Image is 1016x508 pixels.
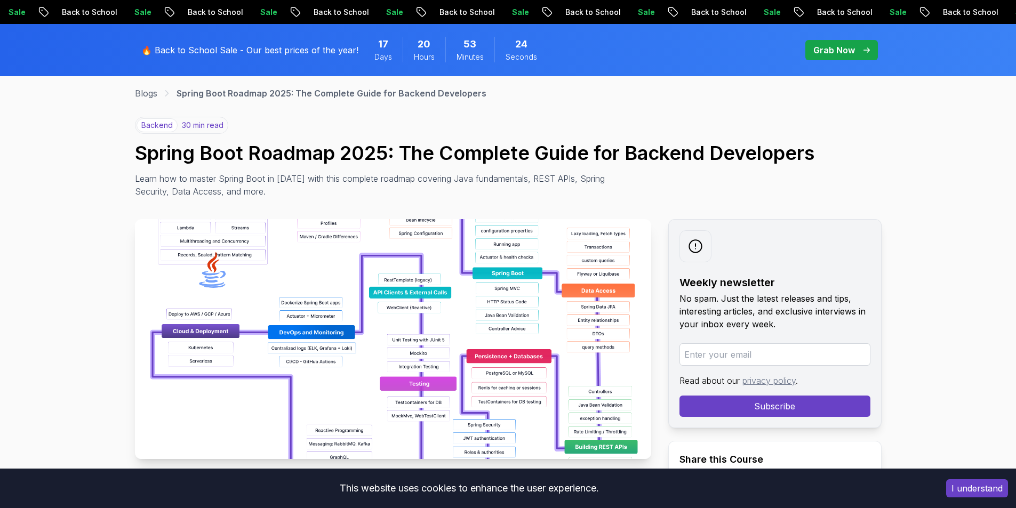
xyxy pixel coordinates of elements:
[680,7,753,18] p: Back to School
[182,120,223,131] p: 30 min read
[878,7,913,18] p: Sale
[375,7,409,18] p: Sale
[679,452,870,467] h2: Share this Course
[123,7,157,18] p: Sale
[679,343,870,366] input: Enter your email
[378,37,388,52] span: 17 Days
[374,52,392,62] span: Days
[679,396,870,417] button: Subscribe
[414,52,435,62] span: Hours
[428,7,501,18] p: Back to School
[753,7,787,18] p: Sale
[946,479,1008,497] button: Accept cookies
[177,7,249,18] p: Back to School
[457,52,484,62] span: Minutes
[135,219,651,459] img: Spring Boot Roadmap 2025: The Complete Guide for Backend Developers thumbnail
[554,7,627,18] p: Back to School
[249,7,283,18] p: Sale
[679,275,870,290] h2: Weekly newsletter
[742,375,796,386] a: privacy policy
[135,87,157,100] a: Blogs
[506,52,537,62] span: Seconds
[813,44,855,57] p: Grab Now
[141,44,358,57] p: 🔥 Back to School Sale - Our best prices of the year!
[418,37,430,52] span: 20 Hours
[8,477,930,500] div: This website uses cookies to enhance the user experience.
[135,172,613,198] p: Learn how to master Spring Boot in [DATE] with this complete roadmap covering Java fundamentals, ...
[932,7,1004,18] p: Back to School
[515,37,527,52] span: 24 Seconds
[137,118,178,132] p: backend
[679,374,870,387] p: Read about our .
[302,7,375,18] p: Back to School
[627,7,661,18] p: Sale
[806,7,878,18] p: Back to School
[51,7,123,18] p: Back to School
[501,7,535,18] p: Sale
[177,87,486,100] p: Spring Boot Roadmap 2025: The Complete Guide for Backend Developers
[135,142,882,164] h1: Spring Boot Roadmap 2025: The Complete Guide for Backend Developers
[463,37,476,52] span: 53 Minutes
[679,292,870,330] p: No spam. Just the latest releases and tips, interesting articles, and exclusive interviews in you...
